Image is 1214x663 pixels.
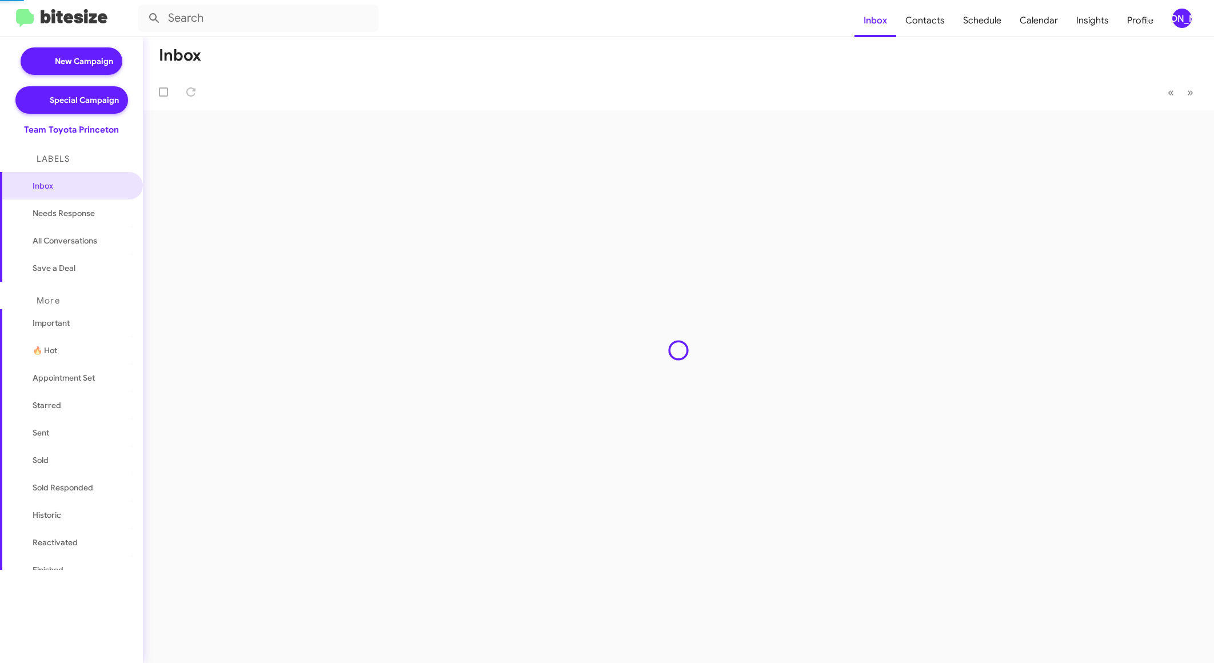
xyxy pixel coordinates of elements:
a: New Campaign [21,47,122,75]
a: Inbox [854,4,896,37]
button: Previous [1161,81,1181,104]
a: Special Campaign [15,86,128,114]
span: Important [33,317,130,329]
span: Special Campaign [50,94,119,106]
span: « [1168,85,1174,99]
a: Profile [1118,4,1163,37]
span: More [37,295,60,306]
a: Contacts [896,4,954,37]
span: Historic [33,509,61,521]
span: Sold [33,454,49,466]
a: Schedule [954,4,1011,37]
a: Calendar [1011,4,1067,37]
span: Labels [37,154,70,164]
button: Next [1180,81,1200,104]
a: Insights [1067,4,1118,37]
span: Needs Response [33,207,130,219]
input: Search [138,5,378,32]
span: Save a Deal [33,262,75,274]
span: New Campaign [55,55,113,67]
span: » [1187,85,1193,99]
button: [PERSON_NAME] [1163,9,1201,28]
span: 🔥 Hot [33,345,57,356]
span: Starred [33,400,61,411]
span: Appointment Set [33,372,95,384]
span: Inbox [33,180,130,191]
div: [PERSON_NAME] [1172,9,1192,28]
span: Reactivated [33,537,78,548]
nav: Page navigation example [1161,81,1200,104]
span: Sold Responded [33,482,93,493]
div: Team Toyota Princeton [24,124,119,135]
h1: Inbox [159,46,201,65]
span: Finished [33,564,63,576]
span: All Conversations [33,235,97,246]
span: Sent [33,427,49,438]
